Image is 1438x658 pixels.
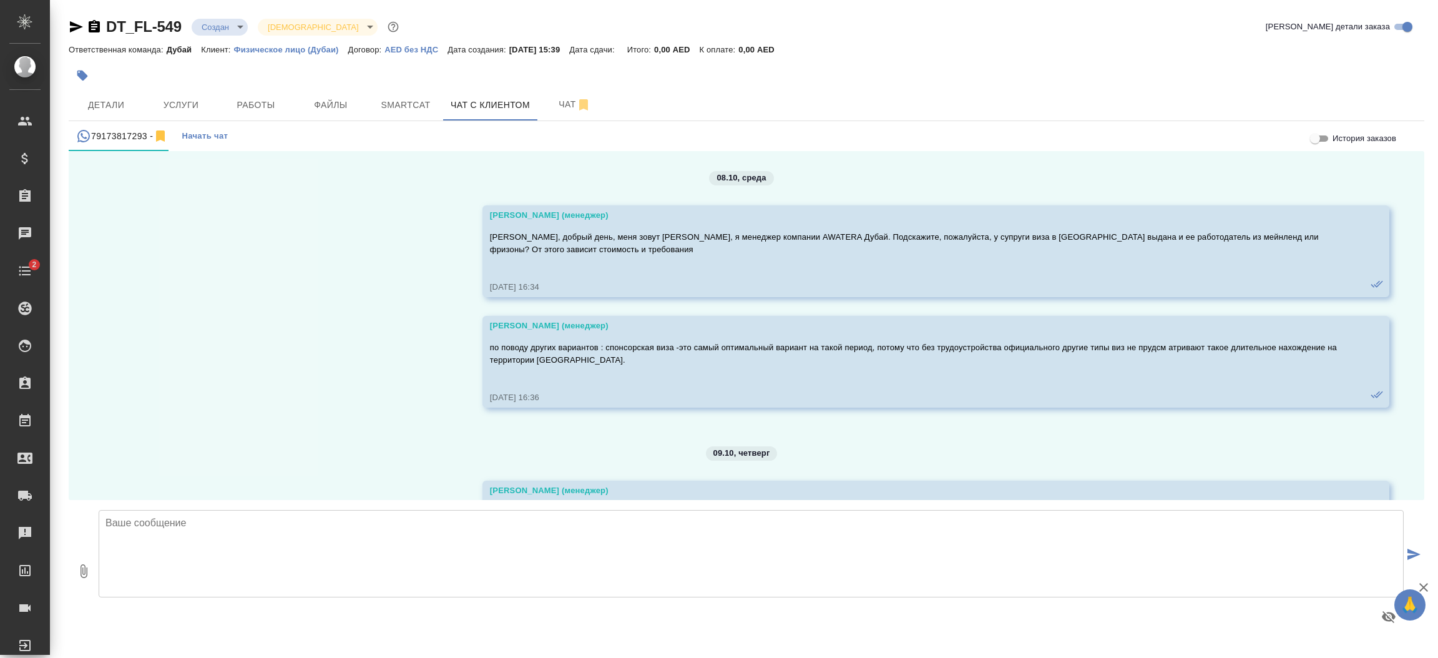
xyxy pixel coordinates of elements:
a: DT_FL-549 [106,18,182,35]
p: 0,00 AED [654,45,699,54]
span: 🙏 [1399,592,1421,618]
button: 🙏 [1394,589,1426,621]
p: Физическое лицо (Дубаи) [234,45,348,54]
button: Скопировать ссылку [87,19,102,34]
p: Договор: [348,45,385,54]
p: Клиент: [201,45,233,54]
p: 08.10, среда [717,172,766,184]
span: Smartcat [376,97,436,113]
span: Файлы [301,97,361,113]
div: [DATE] 16:36 [490,391,1346,404]
p: 09.10, четверг [713,447,770,459]
a: 2 [3,255,47,287]
div: [PERSON_NAME] (менеджер) [490,320,1346,332]
button: Добавить тэг [69,62,96,89]
span: Начать чат [182,129,228,144]
svg: Отписаться [576,97,591,112]
div: Создан [192,19,248,36]
span: 2 [24,258,44,271]
div: 79173817293 (Рамиль) - (undefined) [76,129,168,144]
p: Ответственная команда: [69,45,167,54]
span: Работы [226,97,286,113]
p: Дата создания: [448,45,509,54]
p: К оплате: [700,45,739,54]
button: Начать чат [175,121,234,151]
p: [PERSON_NAME], добрый день, меня зовут [PERSON_NAME], я менеджер компании AWATERA Дубай. Подскажи... [490,231,1346,256]
div: [PERSON_NAME] (менеджер) [490,209,1346,222]
p: AED без НДС [384,45,448,54]
button: Доп статусы указывают на важность/срочность заказа [385,19,401,35]
span: Чат с клиентом [451,97,530,113]
div: simple tabs example [69,121,1424,151]
button: Создан [198,22,233,32]
span: Услуги [151,97,211,113]
a: AED без НДС [384,44,448,54]
p: по поводу других вариантов : спонсорская виза -это самый оптимальный вариант на такой период, пот... [490,341,1346,366]
svg: Отписаться [153,129,168,144]
p: Дата сдачи: [569,45,617,54]
span: Детали [76,97,136,113]
p: 0,00 AED [738,45,783,54]
span: Чат [545,97,605,112]
a: Физическое лицо (Дубаи) [234,44,348,54]
p: Дубай [167,45,202,54]
div: Создан [258,19,377,36]
p: Итого: [627,45,654,54]
div: [PERSON_NAME] (менеджер) [490,484,1346,497]
button: [DEMOGRAPHIC_DATA] [264,22,362,32]
button: Скопировать ссылку для ЯМессенджера [69,19,84,34]
button: Предпросмотр [1374,602,1404,632]
span: [PERSON_NAME] детали заказа [1266,21,1390,33]
div: [DATE] 16:34 [490,281,1346,293]
p: [DATE] 15:39 [509,45,570,54]
span: История заказов [1333,132,1396,145]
